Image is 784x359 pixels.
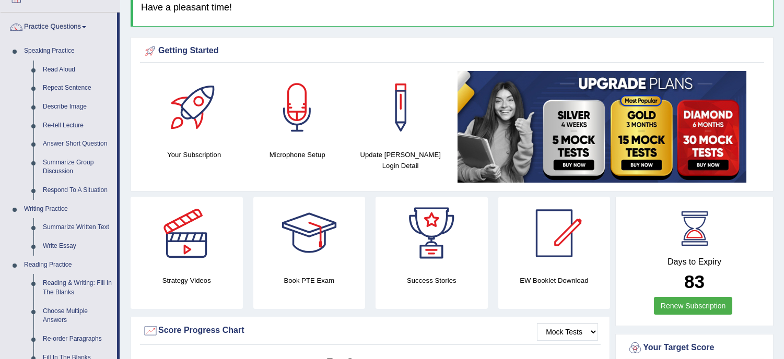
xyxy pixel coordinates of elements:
[131,275,243,286] h4: Strategy Videos
[38,153,117,181] a: Summarize Group Discussion
[376,275,488,286] h4: Success Stories
[627,340,762,356] div: Your Target Score
[148,149,241,160] h4: Your Subscription
[38,98,117,116] a: Describe Image
[251,149,344,160] h4: Microphone Setup
[253,275,366,286] h4: Book PTE Exam
[38,181,117,200] a: Respond To A Situation
[38,330,117,349] a: Re-order Paragraphs
[38,61,117,79] a: Read Aloud
[654,297,733,315] a: Renew Subscription
[38,79,117,98] a: Repeat Sentence
[19,200,117,219] a: Writing Practice
[38,218,117,237] a: Summarize Written Text
[38,237,117,256] a: Write Essay
[19,42,117,61] a: Speaking Practice
[1,13,117,39] a: Practice Questions
[38,274,117,302] a: Reading & Writing: Fill In The Blanks
[458,71,746,183] img: small5.jpg
[627,257,762,267] h4: Days to Expiry
[19,256,117,274] a: Reading Practice
[354,149,447,171] h4: Update [PERSON_NAME] Login Detail
[684,271,705,292] b: 83
[38,116,117,135] a: Re-tell Lecture
[143,43,762,59] div: Getting Started
[141,3,765,13] h4: Have a pleasant time!
[38,135,117,153] a: Answer Short Question
[498,275,611,286] h4: EW Booklet Download
[143,323,598,339] div: Score Progress Chart
[38,302,117,330] a: Choose Multiple Answers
